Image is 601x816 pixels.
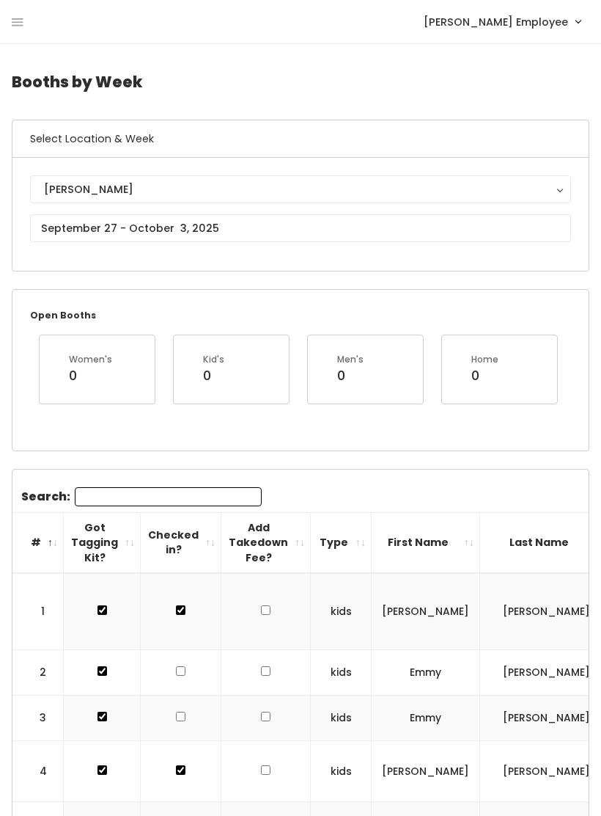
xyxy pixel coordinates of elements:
div: [PERSON_NAME] [44,181,557,197]
td: kids [311,740,372,801]
div: 0 [203,366,224,385]
th: Got Tagging Kit?: activate to sort column ascending [64,512,141,573]
div: Men's [337,353,364,366]
div: Women's [69,353,112,366]
th: Type: activate to sort column ascending [311,512,372,573]
small: Open Booths [30,309,96,321]
th: Checked in?: activate to sort column ascending [141,512,221,573]
td: 1 [12,573,64,649]
input: September 27 - October 3, 2025 [30,214,571,242]
td: kids [311,573,372,649]
th: Add Takedown Fee?: activate to sort column ascending [221,512,311,573]
td: kids [311,649,372,695]
div: 0 [471,366,498,385]
div: Kid's [203,353,224,366]
td: [PERSON_NAME] [372,740,480,801]
a: [PERSON_NAME] Employee [409,6,595,37]
div: Home [471,353,498,366]
h6: Select Location & Week [12,120,589,158]
td: 4 [12,740,64,801]
button: [PERSON_NAME] [30,175,571,203]
div: 0 [69,366,112,385]
td: 2 [12,649,64,695]
td: 3 [12,695,64,740]
td: Emmy [372,695,480,740]
th: #: activate to sort column descending [12,512,64,573]
td: [PERSON_NAME] [372,573,480,649]
td: Emmy [372,649,480,695]
h4: Booths by Week [12,62,589,102]
th: First Name: activate to sort column ascending [372,512,480,573]
td: kids [311,695,372,740]
div: 0 [337,366,364,385]
label: Search: [21,487,262,506]
input: Search: [75,487,262,506]
span: [PERSON_NAME] Employee [424,14,568,30]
